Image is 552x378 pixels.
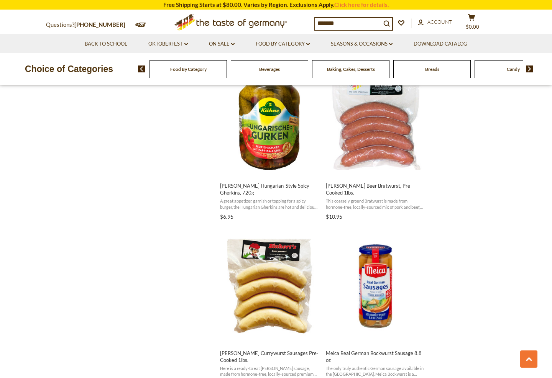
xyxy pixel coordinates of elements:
[219,236,320,337] img: Binkert's Currywurst Sausages Pre-Cooked 1lbs.
[326,350,425,363] span: Meica Real German Bockwurst Sausage 8.8 oz
[220,198,319,210] span: A great appetizer, garnish or topping for a spicy burger, the Hungarian Gherkins are hot and deli...
[334,1,389,8] a: Click here for details.
[326,213,342,220] span: $10.95
[219,62,320,223] a: Kuehne Hungarian-Style Spicy Gherkins, 720g
[46,20,131,30] p: Questions?
[148,40,188,48] a: Oktoberfest
[326,182,425,196] span: [PERSON_NAME] Beer Bratwurst, Pre-Cooked 1lbs.
[220,365,319,377] span: Here is a ready-to eat [PERSON_NAME] sausage, made from hormone-free, locally-sourced premium por...
[331,40,393,48] a: Seasons & Occasions
[418,18,452,26] a: Account
[507,66,520,72] a: Candy
[466,24,479,30] span: $0.00
[138,65,145,72] img: previous arrow
[326,198,425,210] span: This coarsely ground Bratwurst is made from hormone-free, locally-sourced mix of pork and beef, p...
[220,182,319,196] span: [PERSON_NAME] Hungarian-Style Spicy Gherkins, 720g
[256,40,310,48] a: Food By Category
[326,365,425,377] span: The only truly authentic German sausage available in the [GEOGRAPHIC_DATA]. Meica Bockwurst is a ...
[460,14,483,33] button: $0.00
[259,66,280,72] a: Beverages
[414,40,467,48] a: Download Catalog
[74,21,125,28] a: [PHONE_NUMBER]
[85,40,127,48] a: Back to School
[220,213,233,220] span: $6.95
[526,65,533,72] img: next arrow
[220,350,319,363] span: [PERSON_NAME] Currywurst Sausages Pre-Cooked 1lbs.
[327,66,375,72] a: Baking, Cakes, Desserts
[425,66,439,72] a: Breads
[427,19,452,25] span: Account
[209,40,235,48] a: On Sale
[325,62,426,223] a: Binkert's Beer Bratwurst, Pre-Cooked 1lbs.
[170,66,207,72] a: Food By Category
[325,69,426,170] img: Binkert's Beer Bratwurst, Pre-Cooked 1lbs.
